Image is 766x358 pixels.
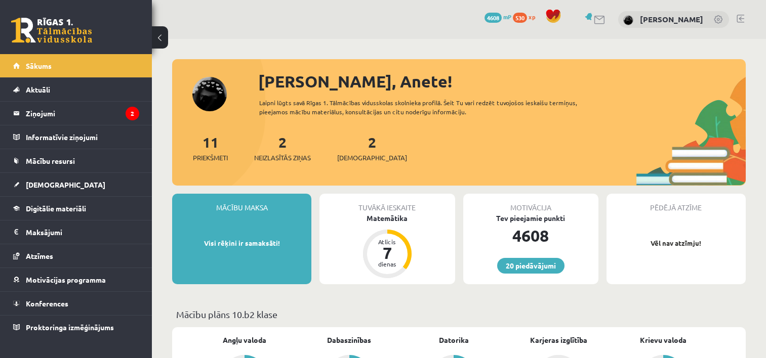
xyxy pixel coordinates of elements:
[372,245,402,261] div: 7
[513,13,540,21] a: 530 xp
[13,292,139,315] a: Konferences
[372,239,402,245] div: Atlicis
[530,335,587,345] a: Karjeras izglītība
[13,54,139,77] a: Sākums
[26,299,68,308] span: Konferences
[640,14,703,24] a: [PERSON_NAME]
[254,153,311,163] span: Neizlasītās ziņas
[327,335,371,345] a: Dabaszinības
[26,156,75,165] span: Mācību resursi
[26,102,139,125] legend: Ziņojumi
[259,98,603,116] div: Laipni lūgts savā Rīgas 1. Tālmācības vidusskolas skolnieka profilā. Šeit Tu vari redzēt tuvojošo...
[177,238,306,248] p: Visi rēķini ir samaksāti!
[172,194,311,213] div: Mācību maksa
[258,69,746,94] div: [PERSON_NAME], Anete!
[26,125,139,149] legend: Informatīvie ziņojumi
[13,78,139,101] a: Aktuāli
[26,85,50,94] span: Aktuāli
[612,238,741,248] p: Vēl nav atzīmju!
[463,194,598,213] div: Motivācija
[337,153,407,163] span: [DEMOGRAPHIC_DATA]
[372,261,402,267] div: dienas
[319,194,455,213] div: Tuvākā ieskaite
[13,220,139,244] a: Maksājumi
[26,251,53,260] span: Atzīmes
[126,107,139,120] i: 2
[439,335,469,345] a: Datorika
[13,316,139,339] a: Proktoringa izmēģinājums
[463,213,598,223] div: Tev pieejamie punkti
[193,153,228,163] span: Priekšmeti
[485,13,502,23] span: 4608
[176,307,742,321] p: Mācību plāns 10.b2 klase
[529,13,535,21] span: xp
[254,133,311,163] a: 2Neizlasītās ziņas
[463,223,598,248] div: 4608
[503,13,511,21] span: mP
[13,173,139,196] a: [DEMOGRAPHIC_DATA]
[26,275,106,284] span: Motivācijas programma
[26,204,86,213] span: Digitālie materiāli
[13,102,139,125] a: Ziņojumi2
[26,180,105,189] span: [DEMOGRAPHIC_DATA]
[13,149,139,172] a: Mācību resursi
[497,258,565,274] a: 20 piedāvājumi
[337,133,407,163] a: 2[DEMOGRAPHIC_DATA]
[13,125,139,149] a: Informatīvie ziņojumi
[193,133,228,163] a: 11Priekšmeti
[13,244,139,267] a: Atzīmes
[607,194,746,213] div: Pēdējā atzīme
[26,220,139,244] legend: Maksājumi
[223,335,266,345] a: Angļu valoda
[26,323,114,332] span: Proktoringa izmēģinājums
[485,13,511,21] a: 4608 mP
[26,61,52,70] span: Sākums
[11,18,92,43] a: Rīgas 1. Tālmācības vidusskola
[319,213,455,280] a: Matemātika Atlicis 7 dienas
[623,15,633,25] img: Anete Titāne
[13,197,139,220] a: Digitālie materiāli
[513,13,527,23] span: 530
[13,268,139,291] a: Motivācijas programma
[319,213,455,223] div: Matemātika
[640,335,687,345] a: Krievu valoda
